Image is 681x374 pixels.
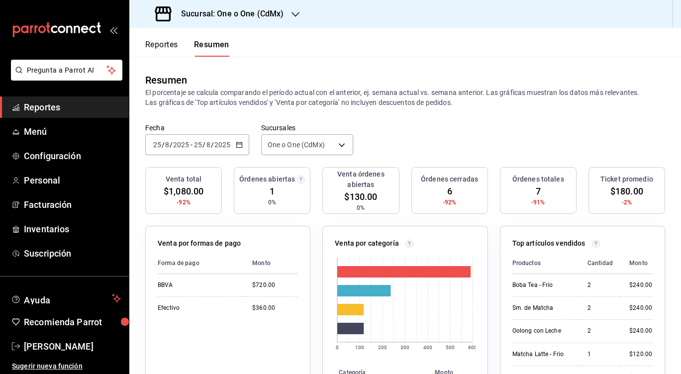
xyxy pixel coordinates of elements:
span: 0% [268,198,276,207]
th: Forma de pago [158,253,244,274]
h3: Ticket promedio [600,174,653,185]
text: 0 [336,345,339,350]
span: -91% [531,198,545,207]
span: Pregunta a Parrot AI [27,65,107,76]
span: 1 [270,185,275,198]
span: / [211,141,214,149]
div: BBVA [158,281,236,289]
span: Reportes [24,100,121,114]
text: 400 [423,345,432,350]
div: Boba Tea - Frio [512,281,572,289]
span: / [202,141,205,149]
button: Reportes [145,40,178,57]
div: Resumen [145,73,187,88]
p: Top artículos vendidos [512,238,585,249]
text: 200 [378,345,387,350]
h3: Órdenes cerradas [421,174,478,185]
label: Fecha [145,124,249,131]
div: $240.00 [629,281,653,289]
span: Facturación [24,198,121,211]
input: -- [194,141,202,149]
button: open_drawer_menu [109,26,117,34]
h3: Venta total [166,174,201,185]
span: Ayuda [24,292,108,304]
span: / [170,141,173,149]
h3: Sucursal: One o One (CdMx) [173,8,284,20]
text: 600 [468,345,477,350]
p: Venta por categoría [335,238,399,249]
input: -- [165,141,170,149]
span: 7 [536,185,541,198]
span: $1,080.00 [164,185,203,198]
h3: Órdenes totales [512,174,564,185]
th: Cantidad [580,253,621,274]
span: -92% [443,198,457,207]
span: Configuración [24,149,121,163]
th: Productos [512,253,580,274]
text: 300 [400,345,409,350]
div: 2 [587,304,613,312]
span: -2% [622,198,632,207]
div: $240.00 [629,327,653,335]
div: $720.00 [252,281,298,289]
span: One o One (CdMx) [268,140,325,150]
div: $240.00 [629,304,653,312]
span: 6 [447,185,452,198]
div: 2 [587,281,613,289]
span: Suscripción [24,247,121,260]
th: Monto [621,253,653,274]
h3: Órdenes abiertas [239,174,295,185]
button: Resumen [194,40,229,57]
div: Oolong con Leche [512,327,572,335]
input: -- [153,141,162,149]
input: ---- [214,141,231,149]
span: Personal [24,174,121,187]
div: navigation tabs [145,40,229,57]
button: Pregunta a Parrot AI [11,60,122,81]
p: El porcentaje se calcula comparando el período actual con el anterior, ej. semana actual vs. sema... [145,88,665,107]
span: 0% [357,203,365,212]
div: 2 [587,327,613,335]
span: -92% [177,198,191,207]
p: Venta por formas de pago [158,238,241,249]
text: 100 [355,345,364,350]
span: - [191,141,193,149]
div: Efectivo [158,304,236,312]
div: Matcha Latte - Frio [512,350,572,359]
div: $120.00 [629,350,653,359]
span: / [162,141,165,149]
input: ---- [173,141,190,149]
span: Menú [24,125,121,138]
h3: Venta órdenes abiertas [327,169,394,190]
div: $360.00 [252,304,298,312]
div: Sm. de Matcha [512,304,572,312]
th: Monto [244,253,298,274]
a: Pregunta a Parrot AI [7,72,122,83]
span: Inventarios [24,222,121,236]
div: 1 [587,350,613,359]
text: 500 [446,345,455,350]
span: [PERSON_NAME] [24,340,121,353]
input: -- [206,141,211,149]
span: $180.00 [610,185,643,198]
span: Sugerir nueva función [12,361,121,372]
span: $130.00 [344,190,377,203]
label: Sucursales [261,124,353,131]
span: Recomienda Parrot [24,315,121,329]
